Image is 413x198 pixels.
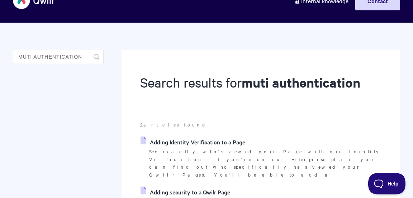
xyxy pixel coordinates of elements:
[140,121,143,128] strong: 2
[140,73,382,104] h1: Search results for
[141,137,245,147] a: Adding Identity Verification to a Page
[242,74,360,91] strong: muti authentication
[368,173,406,194] iframe: Toggle Customer Support
[141,187,230,197] a: Adding security to a Qwilr Page
[140,121,382,129] p: articles found
[149,148,382,179] p: See exactly who's viewed your Page with our Identity Verification! If you're on our Enterprise pl...
[13,50,104,64] input: Search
